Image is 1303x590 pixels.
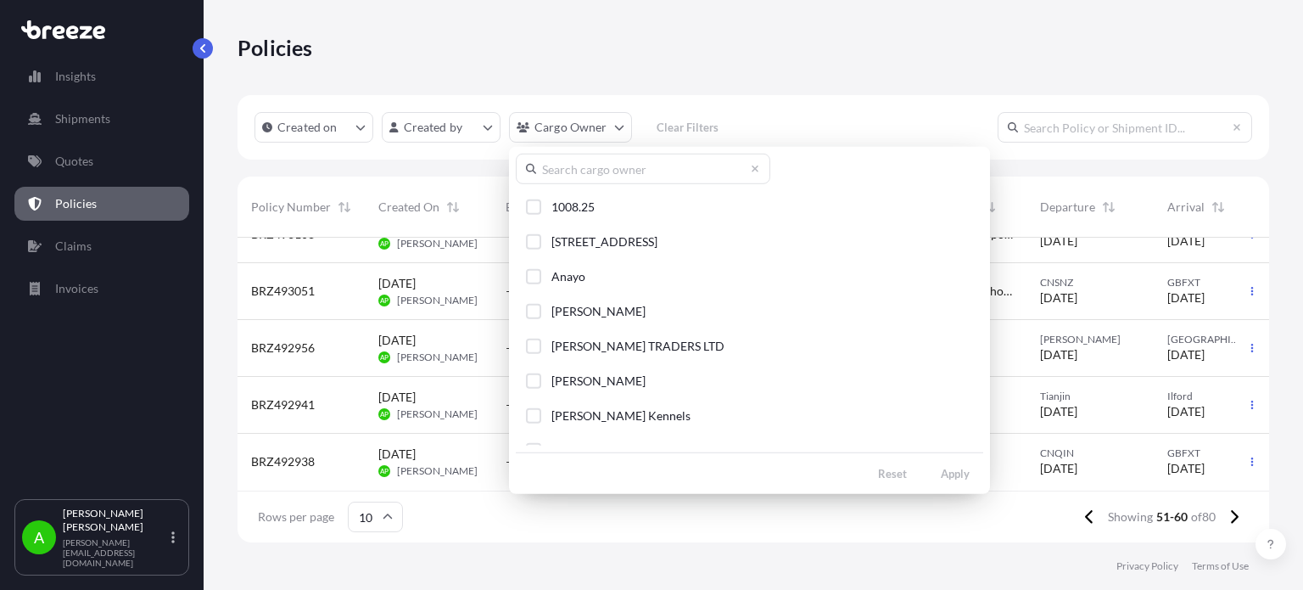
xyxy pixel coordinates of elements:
div: cargoOwner Filter options [509,147,990,494]
input: Search cargo owner [516,154,770,184]
p: Apply [941,465,970,482]
button: [STREET_ADDRESS] [516,226,983,257]
span: Barletts Kennels [551,442,638,459]
button: [PERSON_NAME] [516,295,983,327]
span: [STREET_ADDRESS] [551,233,657,250]
button: [PERSON_NAME] TRADERS LTD [516,330,983,362]
div: Select Option [516,191,983,446]
span: [PERSON_NAME] [551,303,646,320]
span: [PERSON_NAME] Kennels [551,407,691,424]
span: 1008.25 [551,199,595,216]
span: Anayo [551,268,585,285]
p: Reset [878,465,907,482]
span: [PERSON_NAME] TRADERS LTD [551,338,724,355]
button: Apply [927,460,983,487]
button: 1008.25 [516,191,983,222]
span: [PERSON_NAME] [551,373,646,390]
button: Anayo [516,261,983,292]
button: Reset [864,460,920,487]
button: [PERSON_NAME] [516,365,983,396]
button: Barletts Kennels [516,435,983,466]
button: [PERSON_NAME] Kennels [516,400,983,431]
